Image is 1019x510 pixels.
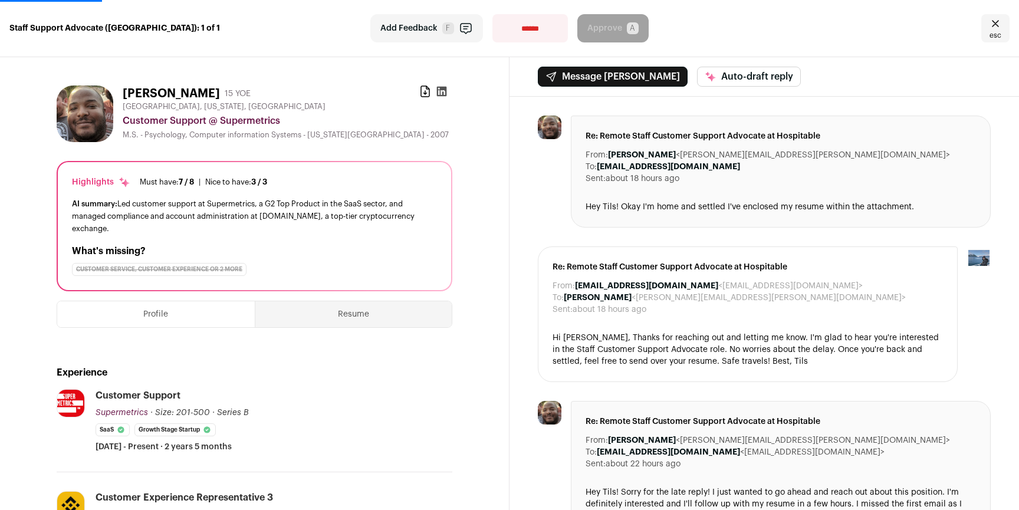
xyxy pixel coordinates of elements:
[990,31,1001,40] span: esc
[123,130,452,140] div: M.S. - Psychology, Computer information Systems - [US_STATE][GEOGRAPHIC_DATA] - 2007
[225,88,251,100] div: 15 YOE
[575,280,863,292] dd: <[EMAIL_ADDRESS][DOMAIN_NAME]>
[573,304,646,315] dd: about 18 hours ago
[586,161,597,173] dt: To:
[96,423,130,436] li: SaaS
[586,458,606,470] dt: Sent:
[575,282,718,290] b: [EMAIL_ADDRESS][DOMAIN_NAME]
[538,401,561,425] img: c495af513abda97b5c580c6420a9d055c3525298c8bb94d3acf88d436350e79a.jpg
[442,22,454,34] span: F
[538,67,688,87] button: Message [PERSON_NAME]
[217,409,249,417] span: Series B
[967,246,991,270] img: 17109629-medium_jpg
[586,130,976,142] span: Re: Remote Staff Customer Support Advocate at Hospitable
[96,441,232,453] span: [DATE] - Present · 2 years 5 months
[606,458,681,470] dd: about 22 hours ago
[553,280,575,292] dt: From:
[57,301,255,327] button: Profile
[586,201,976,213] div: Hey Tils! Okay I'm home and settled I've enclosed my resume within the attachment.
[586,149,608,161] dt: From:
[606,173,679,185] dd: about 18 hours ago
[140,177,267,187] ul: |
[553,332,943,367] div: Hi [PERSON_NAME], Thanks for reaching out and letting me know. I'm glad to hear you're interested...
[57,390,84,417] img: baeff520b635187ba5e84ac5cdab2642c2caa429e00e17b0f52730f93c58952d.jpg
[96,389,180,402] div: Customer Support
[597,163,740,171] b: [EMAIL_ADDRESS][DOMAIN_NAME]
[553,292,564,304] dt: To:
[586,173,606,185] dt: Sent:
[597,448,740,456] b: [EMAIL_ADDRESS][DOMAIN_NAME]
[72,176,130,188] div: Highlights
[72,198,437,235] div: Led customer support at Supermetrics, a G2 Top Product in the SaaS sector, and managed compliance...
[586,446,597,458] dt: To:
[597,446,885,458] dd: <[EMAIL_ADDRESS][DOMAIN_NAME]>
[123,85,220,102] h1: [PERSON_NAME]
[255,301,452,327] button: Resume
[96,409,148,417] span: Supermetrics
[586,416,976,427] span: Re: Remote Staff Customer Support Advocate at Hospitable
[564,292,906,304] dd: <[PERSON_NAME][EMAIL_ADDRESS][PERSON_NAME][DOMAIN_NAME]>
[981,14,1010,42] a: Close
[140,177,194,187] div: Must have:
[608,436,676,445] b: [PERSON_NAME]
[150,409,210,417] span: · Size: 201-500
[608,151,676,159] b: [PERSON_NAME]
[212,407,215,419] span: ·
[123,102,326,111] span: [GEOGRAPHIC_DATA], [US_STATE], [GEOGRAPHIC_DATA]
[608,149,950,161] dd: <[PERSON_NAME][EMAIL_ADDRESS][PERSON_NAME][DOMAIN_NAME]>
[370,14,483,42] button: Add Feedback F
[123,114,452,128] div: Customer Support @ Supermetrics
[9,22,220,34] strong: Staff Support Advocate ([GEOGRAPHIC_DATA]): 1 of 1
[553,304,573,315] dt: Sent:
[72,200,117,208] span: AI summary:
[205,177,267,187] div: Nice to have:
[586,435,608,446] dt: From:
[564,294,632,302] b: [PERSON_NAME]
[553,261,943,273] span: Re: Remote Staff Customer Support Advocate at Hospitable
[57,85,113,142] img: c495af513abda97b5c580c6420a9d055c3525298c8bb94d3acf88d436350e79a.jpg
[96,491,273,504] div: Customer Experience Representative 3
[179,178,194,186] span: 7 / 8
[697,67,801,87] button: Auto-draft reply
[380,22,438,34] span: Add Feedback
[57,366,452,380] h2: Experience
[608,435,950,446] dd: <[PERSON_NAME][EMAIL_ADDRESS][PERSON_NAME][DOMAIN_NAME]>
[72,244,437,258] h2: What's missing?
[538,116,561,139] img: c495af513abda97b5c580c6420a9d055c3525298c8bb94d3acf88d436350e79a.jpg
[134,423,216,436] li: Growth Stage Startup
[72,263,246,276] div: Customer Service, Customer Experience or 2 more
[251,178,267,186] span: 3 / 3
